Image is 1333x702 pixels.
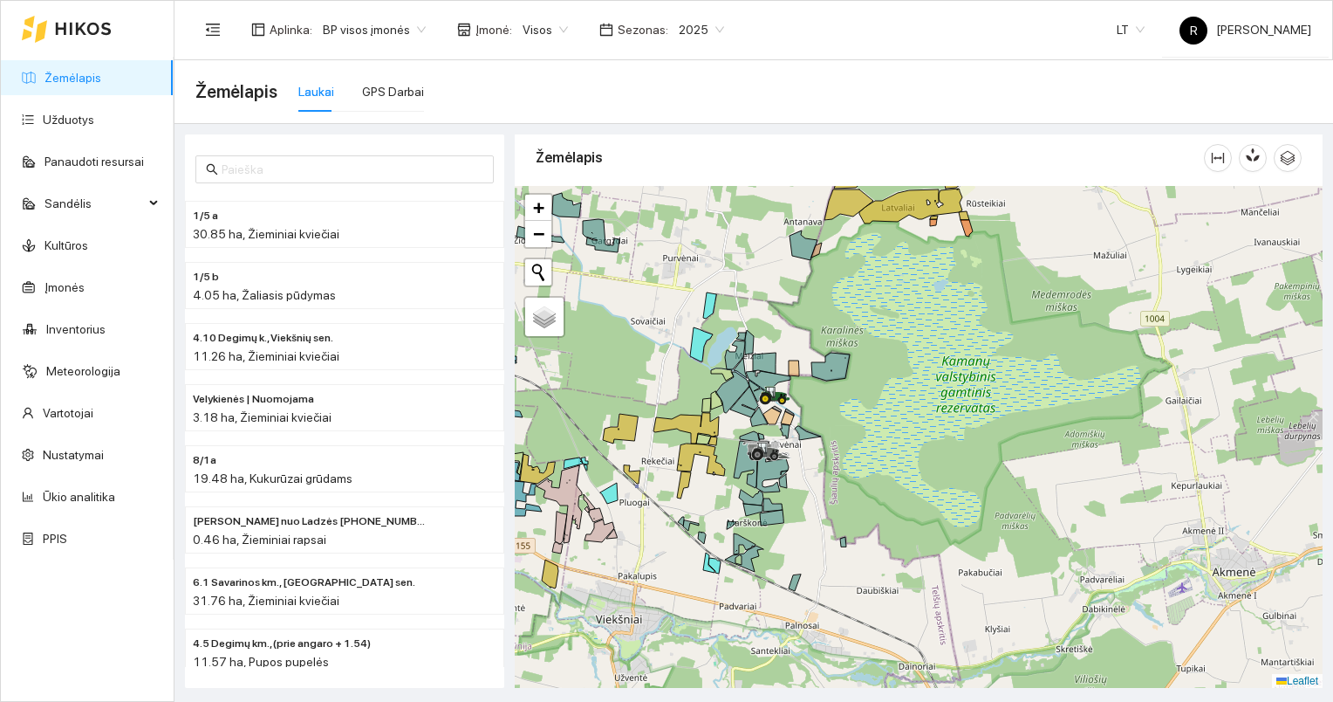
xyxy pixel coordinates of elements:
a: Įmonės [44,280,85,294]
a: Panaudoti resursai [44,155,144,169]
span: Aplinka : [270,20,312,39]
span: 1/5 b [193,269,219,286]
a: Kultūros [44,238,88,252]
span: 0.46 ha, Žieminiai rapsai [193,533,326,547]
span: R [1190,17,1198,45]
button: menu-fold [195,12,230,47]
span: Sandėlis [44,186,144,221]
span: shop [457,23,471,37]
button: column-width [1204,144,1232,172]
a: PPIS [43,532,67,546]
a: Meteorologija [46,364,120,378]
span: BP visos įmonės [323,17,426,43]
div: GPS Darbai [362,82,424,101]
span: menu-fold [205,22,221,38]
a: Ūkio analitika [43,490,115,504]
span: 11.26 ha, Žieminiai kviečiai [193,349,339,363]
span: LT [1117,17,1145,43]
span: 6.1 Savarinos km., Viekšnių sen. [193,575,415,591]
button: Initiate a new search [525,259,551,286]
span: 31.76 ha, Žieminiai kviečiai [193,594,339,608]
span: − [533,223,544,244]
span: layout [251,23,265,37]
span: 11.57 ha, Pupos pupelės [193,655,329,669]
span: 4.10 Degimų k., Viekšnių sen. [193,330,333,347]
span: [PERSON_NAME] [1179,23,1311,37]
span: 19.48 ha, Kukurūzai grūdams [193,471,352,485]
span: + [533,196,544,218]
span: calendar [599,23,613,37]
span: 4.5 Degimų km., (prie angaro + 1.54) [193,636,371,652]
a: Layers [525,298,564,336]
div: Žemėlapis [536,133,1204,182]
a: Žemėlapis [44,71,101,85]
span: 1/5 a [193,208,218,224]
span: Įmonė : [475,20,512,39]
span: 3.18 ha, Žieminiai kviečiai [193,410,332,424]
span: 30.85 ha, Žieminiai kviečiai [193,227,339,241]
a: Zoom in [525,195,551,221]
span: Velykienės | Nuomojama [193,391,314,408]
span: search [206,163,218,175]
span: Visos [523,17,568,43]
a: Vartotojai [43,406,93,420]
a: Leaflet [1276,675,1318,687]
span: Paškevičiaus Felikso nuo Ladzės (2) 229525-2470 - 2 [193,513,427,530]
a: Zoom out [525,221,551,247]
span: Sezonas : [618,20,668,39]
span: 4.05 ha, Žaliasis pūdymas [193,288,336,302]
span: column-width [1205,151,1231,165]
div: Laukai [298,82,334,101]
input: Paieška [222,160,483,179]
a: Inventorius [46,322,106,336]
a: Nustatymai [43,448,104,462]
a: Užduotys [43,113,94,127]
span: Žemėlapis [195,78,277,106]
span: 2025 [679,17,724,43]
span: 8/1a [193,452,216,469]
